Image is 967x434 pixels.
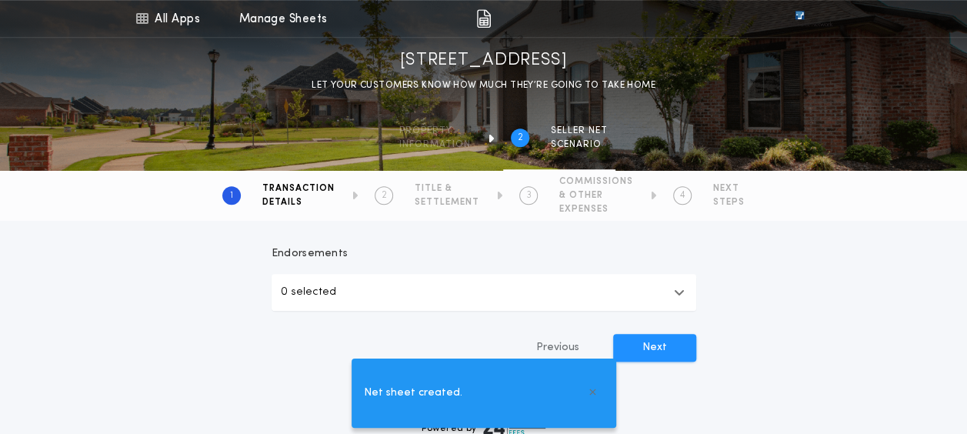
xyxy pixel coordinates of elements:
[551,139,608,151] span: SCENARIO
[476,9,491,28] img: img
[272,274,696,311] button: 0 selected
[262,182,335,195] span: TRANSACTION
[415,196,479,209] span: SETTLEMENT
[399,125,471,137] span: Property
[767,11,832,26] img: vs-icon
[281,283,336,302] p: 0 selected
[230,189,233,202] h2: 1
[559,203,633,215] span: EXPENSES
[551,125,608,137] span: SELLER NET
[559,175,633,188] span: COMMISSIONS
[559,189,633,202] span: & OTHER
[312,78,655,93] p: LET YOUR CUSTOMERS KNOW HOW MUCH THEY’RE GOING TO TAKE HOME
[262,196,335,209] span: DETAILS
[526,189,532,202] h2: 3
[505,334,610,362] button: Previous
[364,385,462,402] span: Net sheet created.
[272,246,696,262] p: Endorsements
[382,189,387,202] h2: 2
[399,139,471,151] span: information
[713,196,745,209] span: STEPS
[613,334,696,362] button: Next
[415,182,479,195] span: TITLE &
[518,132,523,144] h2: 2
[400,48,568,73] h1: [STREET_ADDRESS]
[713,182,745,195] span: NEXT
[680,189,685,202] h2: 4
